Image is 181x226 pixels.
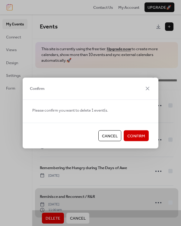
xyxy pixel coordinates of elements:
[124,130,149,141] button: Confirm
[30,86,45,92] span: Confirm
[102,133,118,139] span: Cancel
[32,107,108,113] span: Please confirm you want to delete 1 event(s.
[98,130,121,141] button: Cancel
[127,133,145,139] span: Confirm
